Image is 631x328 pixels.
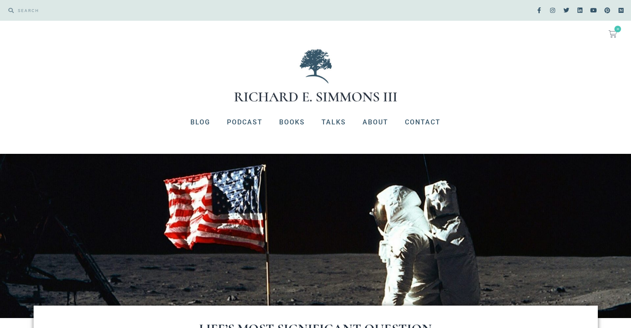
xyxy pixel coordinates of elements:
[397,112,449,133] a: Contact
[614,26,621,32] span: 0
[271,112,313,133] a: Books
[599,25,627,43] a: 0
[219,112,271,133] a: Podcast
[14,4,312,17] input: SEARCH
[182,112,219,133] a: Blog
[354,112,397,133] a: About
[313,112,354,133] a: Talks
